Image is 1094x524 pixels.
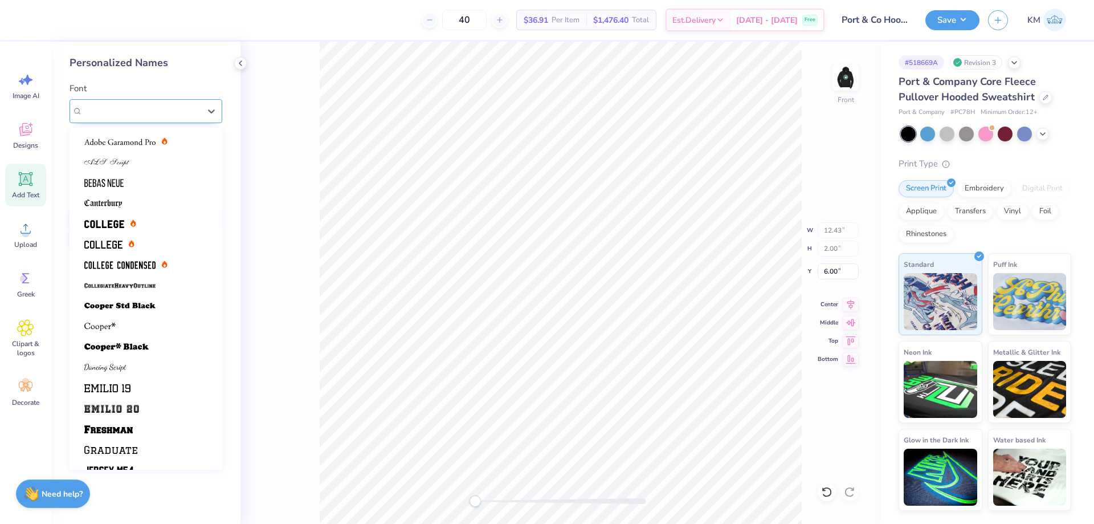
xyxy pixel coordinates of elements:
img: Water based Ink [993,449,1067,506]
input: Untitled Design [833,9,917,31]
span: Metallic & Glitter Ink [993,346,1060,358]
span: Puff Ink [993,258,1017,270]
label: Font [70,82,87,95]
span: Port & Company [899,108,945,117]
img: Cooper* (regular) [84,323,116,331]
strong: Need help? [42,489,83,499]
img: Adobe Garamond Pro [84,138,156,146]
span: Clipart & logos [7,339,44,358]
img: Freshman [84,425,133,433]
img: Metallic & Glitter Ink [993,361,1067,418]
img: Puff Ink [993,273,1067,330]
img: Glow in the Dark Ink [904,449,977,506]
img: Emilio 20 [84,405,139,413]
span: Total [632,14,649,26]
span: $1,476.40 [593,14,628,26]
span: Add Text [12,190,39,200]
div: Rhinestones [899,226,954,243]
div: Screen Print [899,180,954,197]
span: Port & Company Core Fleece Pullover Hooded Sweatshirt [899,75,1036,104]
img: ALS Script [84,159,129,166]
img: Dancing Script [84,364,126,372]
img: College (bold) [84,220,124,228]
div: Front [838,95,854,105]
img: Karl Michael Narciza [1043,9,1066,31]
span: Greek [17,290,35,299]
img: Canterbury [84,200,122,208]
span: Designs [13,141,38,150]
div: Vinyl [997,203,1028,220]
div: Print Type [899,157,1071,170]
img: Cooper Std Black [84,302,156,310]
span: Free [805,16,815,24]
span: Bottom [818,355,838,364]
img: College (regular) [84,241,123,249]
span: [DATE] - [DATE] [736,14,798,26]
span: Image AI [13,91,39,100]
span: $36.91 [524,14,548,26]
img: Jersey M54 [84,466,133,474]
a: KM [1022,9,1071,31]
div: Applique [899,203,944,220]
div: Digital Print [1015,180,1070,197]
span: KM [1027,14,1040,27]
span: Decorate [12,398,39,407]
img: Emilio 19 [84,384,130,392]
img: College Condensed [84,261,156,269]
span: Per Item [552,14,579,26]
img: Neon Ink [904,361,977,418]
span: Minimum Order: 12 + [981,108,1038,117]
input: – – [442,10,487,30]
span: Upload [14,240,37,249]
img: Standard [904,273,977,330]
img: Graduate [84,446,137,454]
span: Top [818,336,838,346]
span: Neon Ink [904,346,932,358]
span: # PC78H [950,108,975,117]
span: Center [818,300,838,309]
img: CollegiateHeavyOutline [84,282,156,290]
div: Personalized Names [70,55,222,71]
img: Bebas Neue [84,179,124,187]
img: Front [834,66,857,89]
span: Standard [904,258,934,270]
span: Middle [818,318,838,327]
div: Accessibility label [470,495,481,507]
span: Water based Ink [993,434,1046,446]
span: Glow in the Dark Ink [904,434,969,446]
div: Foil [1032,203,1059,220]
span: Est. Delivery [672,14,716,26]
div: Transfers [948,203,993,220]
div: Revision 3 [950,55,1002,70]
div: # 518669A [899,55,944,70]
div: Embroidery [957,180,1011,197]
button: Save [925,10,979,30]
img: Cooper* Black (Black) [84,343,149,351]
